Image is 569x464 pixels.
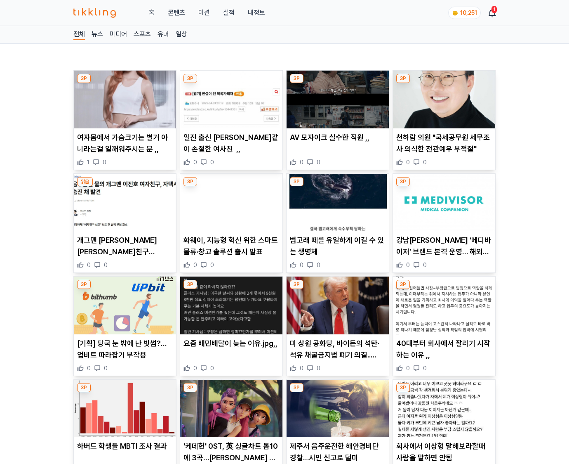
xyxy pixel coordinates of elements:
p: 미 상원 공화당, 바이든의 석탄·석유 채굴금지법 폐기 의결.. [GEOGRAPHIC_DATA]등 3개주 [290,338,386,361]
div: 3P [183,280,197,289]
div: 3P 여자몸에서 가슴크기는 별거 아니라는걸 일깨워주시는 분 ,, 여자몸에서 가슴크기는 별거 아니라는걸 일깨워주시는 분 ,, 1 0 [73,70,176,170]
button: 미션 [198,8,210,18]
p: 회사에서 이상형 말해보라할때 사람을 말하면 안됨 [396,440,492,464]
img: 제주서 음주운전한 해안경비단 경찰…시민 신고로 덜미 [287,380,389,438]
div: 3P [기획] 당국 눈 밖에 난 빗썸?…업비트 따라잡기 부작용 [기획] 당국 눈 밖에 난 빗썸?…업비트 따라잡기 부작용 0 0 [73,276,176,376]
span: 0 [300,261,303,269]
div: 3P [183,383,197,392]
div: 3P 40대부터 회사에서 잘리기 시작하는 이유 ,, 40대부터 회사에서 잘리기 시작하는 이유 ,, 0 0 [393,276,496,376]
div: 3P [290,177,303,186]
img: 개그맨 이진호 여자친구 자택서 숨진 채 발견 [74,174,176,232]
img: 하버드 학생들 MBTI 조사 결과 [74,380,176,438]
span: 1 [87,158,89,166]
div: 3P 화웨이, 지능형 혁신 위한 스마트 물류·창고 솔루션 출시 발표 화웨이, 지능형 혁신 위한 스마트 물류·창고 솔루션 출시 발표 0 0 [180,173,283,273]
span: 0 [104,364,108,372]
p: 화웨이, 지능형 혁신 위한 스마트 물류·창고 솔루션 출시 발표 [183,234,279,258]
img: 일진 출신 칼같이 손절한 여사친 ,, [180,71,282,128]
div: 3P [396,383,410,392]
a: 1 [489,8,496,18]
span: 0 [104,261,108,269]
a: 스포츠 [134,29,151,40]
div: 3P [290,74,303,83]
div: 3P 범고래 떼를 유일하게 이길 수 있는 생명체 범고래 떼를 유일하게 이길 수 있는 생명체 0 0 [286,173,389,273]
img: 여자몸에서 가슴크기는 별거 아니라는걸 일깨워주시는 분 ,, [74,71,176,128]
img: 강남펠리컨랩 ‘메디바이저’ 브랜드 본격 운영… 해외환자 유치 마케팅 시장 공략 가속화 [393,174,495,232]
div: 3P [183,177,197,186]
p: 천하람 의원 "국세공무원 세무조사 의식한 전관예우 부적절" [396,132,492,155]
span: 0 [193,158,197,166]
div: 3P [183,74,197,83]
div: 3P [396,74,410,83]
p: 일진 출신 [PERSON_NAME]같이 손절한 여사친 ,, [183,132,279,155]
img: [기획] 당국 눈 밖에 난 빗썸?…업비트 따라잡기 부작용 [74,277,176,334]
p: 범고래 떼를 유일하게 이길 수 있는 생명체 [290,234,386,258]
span: 0 [210,158,214,166]
img: 티끌링 [73,8,116,18]
p: 하버드 학생들 MBTI 조사 결과 [77,440,173,452]
span: 0 [300,364,303,372]
div: 읽음 [77,177,93,186]
span: 0 [406,261,410,269]
a: 콘텐츠 [168,8,185,18]
p: 여자몸에서 가슴크기는 별거 아니라는걸 일깨워주시는 분 ,, [77,132,173,155]
div: 3P 강남펠리컨랩 ‘메디바이저’ 브랜드 본격 운영… 해외환자 유치 마케팅 시장 공략 가속화 강남[PERSON_NAME] ‘메디바이저’ 브랜드 본격 운영… 해외환자 유치 마케팅... [393,173,496,273]
div: 3P [290,280,303,289]
div: 3P [77,383,91,392]
div: 3P [396,177,410,186]
a: 일상 [176,29,187,40]
span: 0 [87,364,91,372]
div: 3P 요즘 배민배달이 늦는 이유.jpg,, 요즘 배민배달이 늦는 이유.jpg,, 0 0 [180,276,283,376]
a: 실적 [223,8,235,18]
img: '케데헌' 0ST, 英 싱글차트 톱10에 3곡…테일러 스위프트 싱글·앨범차트 동시 1위 [180,380,282,438]
p: '케데헌' 0ST, 英 싱글차트 톱10에 3곡…[PERSON_NAME] 싱글·앨범차트 동시 1위 [183,440,279,464]
span: 0 [193,261,197,269]
div: 3P [77,74,91,83]
img: 40대부터 회사에서 잘리기 시작하는 이유 ,, [393,277,495,334]
span: 0 [317,158,320,166]
img: 미 상원 공화당, 바이든의 석탄·석유 채굴금지법 폐기 의결.. 알래스카등 3개주 [287,277,389,334]
p: AV 모자이크 실수한 직원 ,, [290,132,386,143]
img: 화웨이, 지능형 혁신 위한 스마트 물류·창고 솔루션 출시 발표 [180,174,282,232]
p: 개그맨 [PERSON_NAME] [PERSON_NAME]친구 [PERSON_NAME]서 숨진 채 발견 [77,234,173,258]
span: 0 [300,158,303,166]
span: 0 [317,261,320,269]
span: 0 [193,364,197,372]
a: 홈 [149,8,155,18]
div: 3P 미 상원 공화당, 바이든의 석탄·석유 채굴금지법 폐기 의결.. 알래스카등 3개주 미 상원 공화당, 바이든의 석탄·석유 채굴금지법 폐기 의결.. [GEOGRAPHIC_DA... [286,276,389,376]
p: 40대부터 회사에서 잘리기 시작하는 이유 ,, [396,338,492,361]
span: 0 [210,261,214,269]
img: 요즘 배민배달이 늦는 이유.jpg,, [180,277,282,334]
div: 읽음 개그맨 이진호 여자친구 자택서 숨진 채 발견 개그맨 [PERSON_NAME] [PERSON_NAME]친구 [PERSON_NAME]서 숨진 채 발견 0 0 [73,173,176,273]
a: 유머 [158,29,169,40]
div: 3P [396,280,410,289]
div: 3P 천하람 의원 "국세공무원 세무조사 의식한 전관예우 부적절" 천하람 의원 "국세공무원 세무조사 의식한 전관예우 부적절" 0 0 [393,70,496,170]
p: 요즘 배민배달이 늦는 이유.jpg,, [183,338,279,349]
div: 3P [290,383,303,392]
div: 3P 일진 출신 칼같이 손절한 여사친 ,, 일진 출신 [PERSON_NAME]같이 손절한 여사친 ,, 0 0 [180,70,283,170]
a: 뉴스 [92,29,103,40]
img: AV 모자이크 실수한 직원 ,, [287,71,389,128]
img: 범고래 떼를 유일하게 이길 수 있는 생명체 [287,174,389,232]
span: 0 [210,364,214,372]
div: 1 [491,6,497,13]
p: 강남[PERSON_NAME] ‘메디바이저’ 브랜드 본격 운영… 해외환자 유치 마케팅 시장 공략 가속화 [396,234,492,258]
img: 회사에서 이상형 말해보라할때 사람을 말하면 안됨 [393,380,495,438]
span: 0 [406,364,410,372]
div: 3P [77,280,91,289]
img: coin [452,10,458,17]
p: 제주서 음주운전한 해안경비단 경찰…시민 신고로 덜미 [290,440,386,464]
a: 미디어 [110,29,127,40]
div: 3P AV 모자이크 실수한 직원 ,, AV 모자이크 실수한 직원 ,, 0 0 [286,70,389,170]
a: 내정보 [248,8,265,18]
a: 전체 [73,29,85,40]
span: 0 [87,261,91,269]
span: 0 [317,364,320,372]
span: 0 [423,364,427,372]
img: 천하람 의원 "국세공무원 세무조사 의식한 전관예우 부적절" [393,71,495,128]
span: 0 [423,158,427,166]
a: coin 10,251 [448,7,479,19]
span: 0 [103,158,106,166]
span: 10,251 [460,9,477,16]
p: [기획] 당국 눈 밖에 난 빗썸?…업비트 따라잡기 부작용 [77,338,173,361]
span: 0 [406,158,410,166]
